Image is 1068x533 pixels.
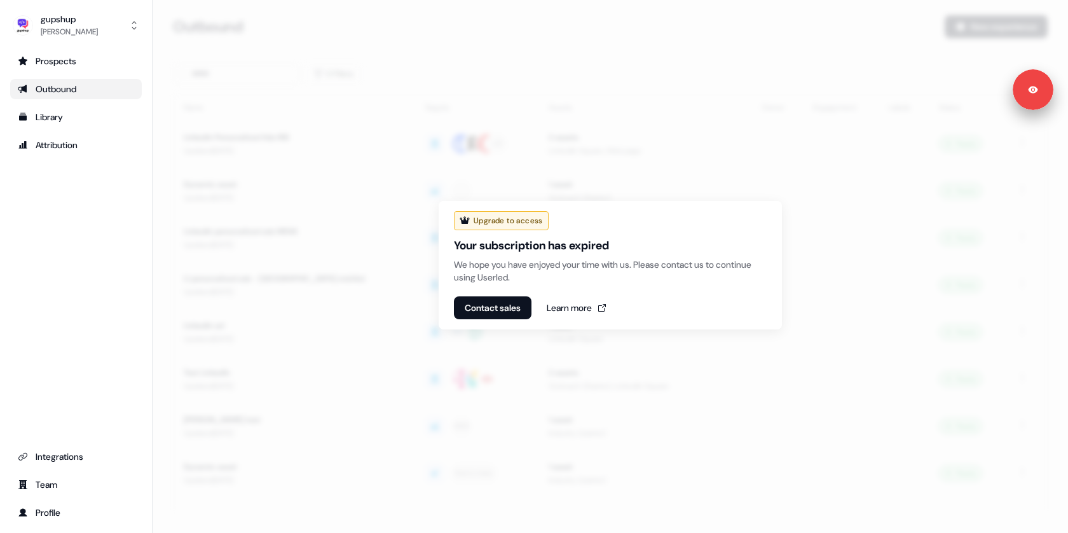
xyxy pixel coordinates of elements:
div: [PERSON_NAME] [41,25,98,38]
button: gupshup[PERSON_NAME] [10,10,142,41]
a: Go to profile [10,502,142,523]
div: Profile [18,506,134,519]
span: Upgrade to access [474,214,543,227]
div: gupshup [41,13,98,25]
button: Contact sales [454,296,531,319]
div: Team [18,478,134,491]
a: Go to integrations [10,446,142,467]
a: Go to templates [10,107,142,127]
div: Integrations [18,450,134,463]
a: Go to prospects [10,51,142,71]
a: Go to attribution [10,135,142,155]
button: Learn more [537,296,617,319]
div: We hope you have enjoyed your time with us. Please contact us to continue using Userled. [454,258,767,284]
a: Go to team [10,474,142,495]
div: Prospects [18,55,134,67]
div: Library [18,111,134,123]
div: Your subscription has expired [454,238,767,253]
div: Attribution [18,139,134,151]
a: Go to outbound experience [10,79,142,99]
div: Outbound [18,83,134,95]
